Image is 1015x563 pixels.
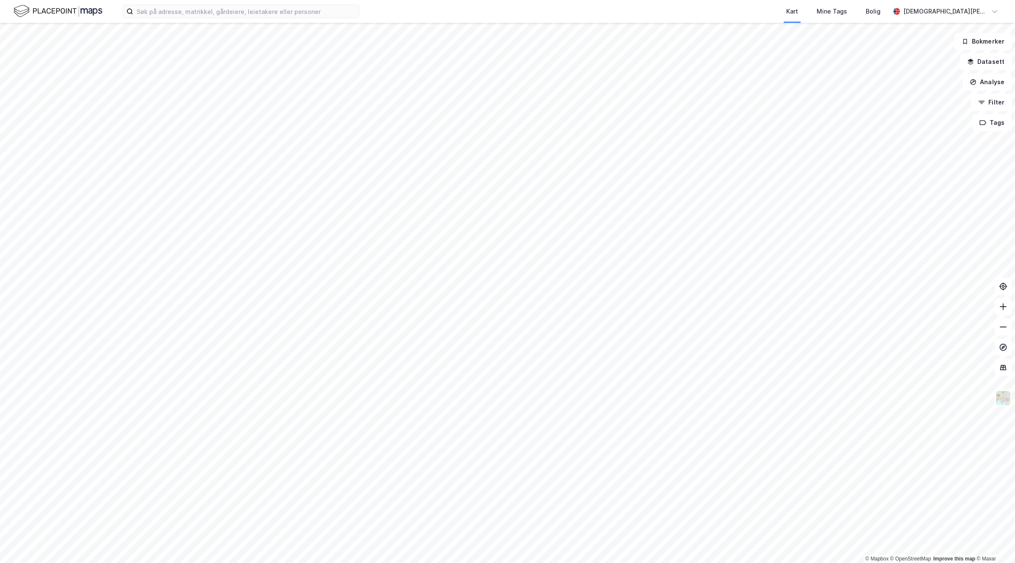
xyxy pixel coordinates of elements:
[971,94,1012,111] button: Filter
[903,6,988,16] div: [DEMOGRAPHIC_DATA][PERSON_NAME]
[960,53,1012,70] button: Datasett
[933,556,975,562] a: Improve this map
[973,522,1015,563] iframe: Chat Widget
[14,4,102,19] img: logo.f888ab2527a4732fd821a326f86c7f29.svg
[865,556,889,562] a: Mapbox
[817,6,847,16] div: Mine Tags
[955,33,1012,50] button: Bokmerker
[890,556,931,562] a: OpenStreetMap
[866,6,881,16] div: Bolig
[786,6,798,16] div: Kart
[995,390,1011,406] img: Z
[133,5,359,18] input: Søk på adresse, matrikkel, gårdeiere, leietakere eller personer
[972,114,1012,131] button: Tags
[963,74,1012,91] button: Analyse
